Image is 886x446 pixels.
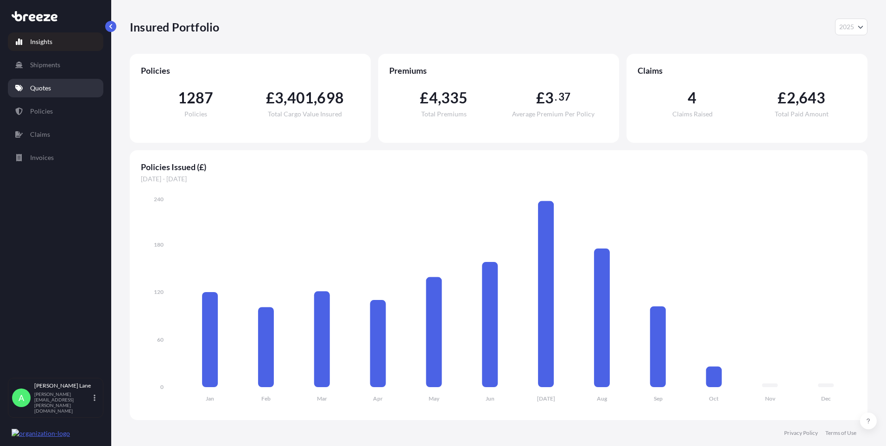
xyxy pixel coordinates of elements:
[141,65,360,76] span: Policies
[597,395,608,402] tspan: Aug
[30,37,52,46] p: Insights
[8,102,103,121] a: Policies
[141,161,856,172] span: Policies Issued (£)
[284,90,287,105] span: ,
[317,90,344,105] span: 698
[287,90,314,105] span: 401
[141,174,856,184] span: [DATE] - [DATE]
[429,90,438,105] span: 4
[8,32,103,51] a: Insights
[429,395,440,402] tspan: May
[555,93,557,101] span: .
[268,111,342,117] span: Total Cargo Value Insured
[438,90,441,105] span: ,
[421,111,467,117] span: Total Premiums
[8,56,103,74] a: Shipments
[30,130,50,139] p: Claims
[154,241,164,248] tspan: 180
[19,393,24,402] span: A
[130,19,219,34] p: Insured Portfolio
[638,65,856,76] span: Claims
[12,429,70,438] img: organization-logo
[654,395,663,402] tspan: Sep
[157,336,164,343] tspan: 60
[536,90,545,105] span: £
[178,90,214,105] span: 1287
[34,382,92,389] p: [PERSON_NAME] Lane
[765,395,776,402] tspan: Nov
[778,90,786,105] span: £
[30,60,60,70] p: Shipments
[275,90,284,105] span: 3
[30,107,53,116] p: Policies
[317,395,327,402] tspan: Mar
[34,391,92,414] p: [PERSON_NAME][EMAIL_ADDRESS][PERSON_NAME][DOMAIN_NAME]
[821,395,831,402] tspan: Dec
[796,90,799,105] span: ,
[512,111,595,117] span: Average Premium Per Policy
[545,90,554,105] span: 3
[688,90,696,105] span: 4
[672,111,713,117] span: Claims Raised
[784,429,818,437] a: Privacy Policy
[775,111,829,117] span: Total Paid Amount
[537,395,555,402] tspan: [DATE]
[154,196,164,203] tspan: 240
[373,395,383,402] tspan: Apr
[184,111,207,117] span: Policies
[420,90,429,105] span: £
[799,90,826,105] span: 643
[835,19,867,35] button: Year Selector
[8,79,103,97] a: Quotes
[206,395,214,402] tspan: Jan
[839,22,854,32] span: 2025
[389,65,608,76] span: Premiums
[160,383,164,390] tspan: 0
[30,83,51,93] p: Quotes
[30,153,54,162] p: Invoices
[314,90,317,105] span: ,
[8,125,103,144] a: Claims
[787,90,796,105] span: 2
[558,93,570,101] span: 37
[266,90,275,105] span: £
[8,148,103,167] a: Invoices
[486,395,494,402] tspan: Jun
[709,395,719,402] tspan: Oct
[441,90,468,105] span: 335
[154,288,164,295] tspan: 120
[825,429,856,437] a: Terms of Use
[261,395,271,402] tspan: Feb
